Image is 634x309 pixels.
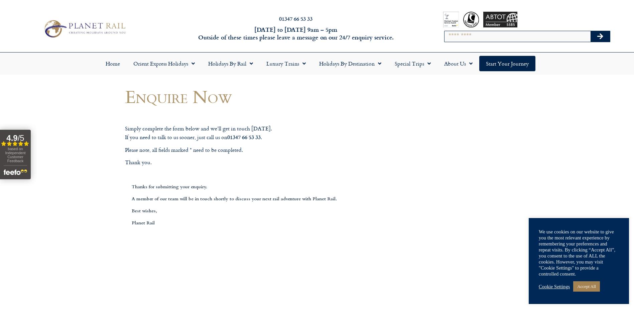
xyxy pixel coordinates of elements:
a: Start your Journey [479,56,535,71]
div: We use cookies on our website to give you the most relevant experience by remembering your prefer... [539,229,619,277]
h1: Enquire Now [125,87,376,106]
h6: [DATE] to [DATE] 9am – 5pm Outside of these times please leave a message on our 24/7 enquiry serv... [171,26,421,41]
a: Special Trips [388,56,437,71]
a: Cookie Settings [539,284,570,290]
a: Holidays by Destination [312,56,388,71]
nav: Menu [3,56,631,71]
a: Orient Express Holidays [127,56,202,71]
a: Luxury Trains [260,56,312,71]
p: Please note, all fields marked * need to be completed. [125,146,376,154]
strong: 01347 66 53 33 [227,133,261,141]
p: Thank you. [125,158,376,167]
button: Search [591,31,610,42]
p: Simply complete the form below and we’ll get in touch [DATE]. If you need to talk to us sooner, j... [125,124,376,142]
a: Home [99,56,127,71]
a: Accept All [573,281,600,292]
img: Planet Rail Train Holidays Logo [41,18,128,39]
a: 01347 66 53 33 [279,15,312,22]
a: Holidays by Rail [202,56,260,71]
a: About Us [437,56,479,71]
